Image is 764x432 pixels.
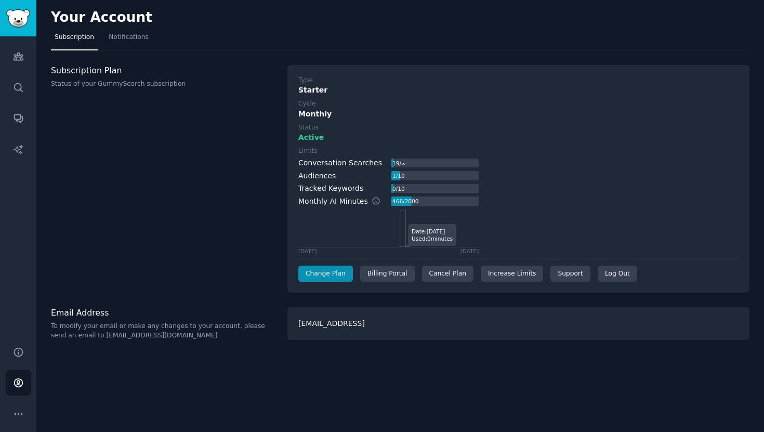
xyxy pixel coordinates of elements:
a: Change Plan [298,266,353,282]
div: Type [298,76,313,85]
div: [EMAIL_ADDRESS] [287,307,749,340]
div: Log Out [598,266,637,282]
div: Conversation Searches [298,158,382,168]
h3: Subscription Plan [51,65,276,76]
div: 1 / 10 [391,171,405,180]
div: Monthly [298,109,739,120]
div: Cancel Plan [422,266,473,282]
img: GummySearch logo [6,9,30,28]
div: Status [298,123,319,133]
div: Starter [298,85,739,96]
div: 0 / 10 [391,184,405,193]
span: Notifications [109,33,149,42]
div: [DATE] [460,247,479,255]
div: [DATE] [298,247,317,255]
div: Billing Portal [360,266,415,282]
div: Limits [298,147,318,156]
p: To modify your email or make any changes to your account, please send an email to [EMAIL_ADDRESS]... [51,322,276,340]
div: Audiences [298,171,336,181]
h2: Your Account [51,9,152,26]
a: Increase Limits [481,266,544,282]
h3: Email Address [51,307,276,318]
a: Notifications [105,29,152,50]
p: Status of your GummySearch subscription [51,80,276,89]
div: Cycle [298,99,315,109]
a: Subscription [51,29,98,50]
span: Active [298,132,324,143]
div: 466 / 2000 [391,197,419,206]
div: 19 / ∞ [391,159,406,168]
span: Subscription [55,33,94,42]
div: Monthly AI Minutes [298,196,391,207]
a: Support [550,266,590,282]
div: Tracked Keywords [298,183,363,194]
